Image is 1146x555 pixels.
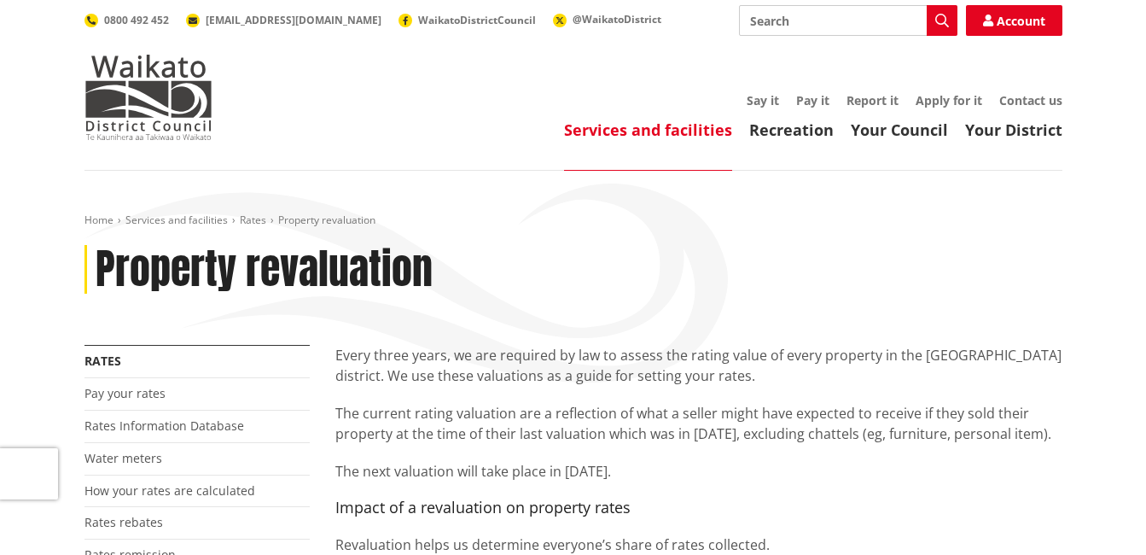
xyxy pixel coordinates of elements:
[84,514,163,530] a: Rates rebates
[240,213,266,227] a: Rates
[965,120,1062,140] a: Your District
[398,13,536,27] a: WaikatoDistrictCouncil
[84,418,244,434] a: Rates Information Database
[84,450,162,466] a: Water meters
[84,213,1062,228] nav: breadcrumb
[553,12,661,26] a: @WaikatoDistrict
[278,213,375,227] span: Property revaluation
[96,245,433,295] h1: Property revaluation
[739,5,957,36] input: Search input
[125,213,228,227] a: Services and facilities
[966,5,1062,36] a: Account
[104,13,169,27] span: 0800 492 452
[335,499,1062,517] h4: Impact of a revaluation on property rates
[749,120,834,140] a: Recreation
[335,461,1062,482] p: The next valuation will take place in [DATE].
[418,13,536,27] span: WaikatoDistrictCouncil
[84,13,169,27] a: 0800 492 452
[999,92,1062,108] a: Contact us
[573,12,661,26] span: @WaikatoDistrict
[206,13,381,27] span: [EMAIL_ADDRESS][DOMAIN_NAME]
[335,535,1062,555] p: Revaluation helps us determine everyone’s share of rates collected.
[84,385,166,401] a: Pay your rates
[796,92,829,108] a: Pay it
[84,213,113,227] a: Home
[747,92,779,108] a: Say it
[335,345,1062,386] p: Every three years, we are required by law to assess the rating value of every property in the [GE...
[84,55,212,140] img: Waikato District Council - Te Kaunihera aa Takiwaa o Waikato
[851,120,948,140] a: Your Council
[846,92,899,108] a: Report it
[84,482,255,499] a: How your rates are calculated
[186,13,381,27] a: [EMAIL_ADDRESS][DOMAIN_NAME]
[916,92,982,108] a: Apply for it
[564,120,732,140] a: Services and facilities
[84,353,121,369] a: Rates
[335,403,1062,444] p: The current rating valuation are a reflection of what a seller might have expected to receive if ...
